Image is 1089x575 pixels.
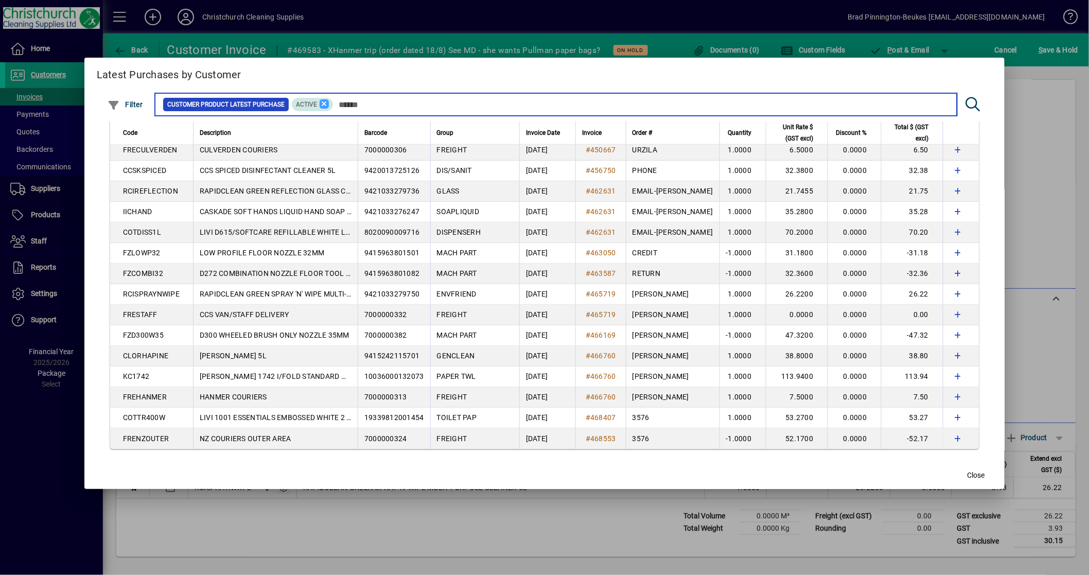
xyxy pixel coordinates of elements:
[959,466,992,485] button: Close
[364,372,424,380] span: 10036000132073
[828,346,881,367] td: 0.0000
[519,243,575,264] td: [DATE]
[364,290,419,298] span: 9421033279750
[590,372,616,380] span: 466760
[766,284,828,305] td: 26.2200
[828,428,881,449] td: 0.0000
[437,352,475,360] span: GENCLEAN
[626,243,719,264] td: CREDIT
[626,140,719,161] td: URZILA
[881,305,943,325] td: 0.00
[123,413,165,422] span: COTTR400W
[719,181,766,202] td: 1.0000
[582,350,620,361] a: #466760
[590,269,616,277] span: 463587
[200,269,367,277] span: D272 COMBINATION NOZZLE FLOOR TOOL 32MM
[828,140,881,161] td: 0.0000
[586,352,590,360] span: #
[726,127,761,138] div: Quantity
[364,352,419,360] span: 9415242115701
[437,166,472,175] span: DIS/SANIT
[364,166,419,175] span: 9420013725126
[437,127,514,138] div: Group
[200,413,481,422] span: LIVI 1001 ESSENTIALS EMBOSSED WHITE 2 PLY WRAPPED TOILET ROLLS 400S X 48
[105,95,146,114] button: Filter
[766,408,828,428] td: 53.2700
[590,393,616,401] span: 466760
[526,127,560,138] span: Invoice Date
[437,249,477,257] span: MACH PART
[586,228,590,236] span: #
[123,146,178,154] span: FRECULVERDEN
[590,166,616,175] span: 456750
[626,305,719,325] td: [PERSON_NAME]
[364,434,407,443] span: 7000000324
[719,202,766,222] td: 1.0000
[881,284,943,305] td: 26.22
[200,331,349,339] span: D300 WHEELED BRUSH ONLY NOZZLE 35MM
[123,352,169,360] span: CLORHAPINE
[123,269,163,277] span: FZCOMBI32
[364,127,387,138] span: Barcode
[519,305,575,325] td: [DATE]
[123,228,161,236] span: COTDISS1L
[364,146,407,154] span: 7000000306
[719,222,766,243] td: 1.0000
[834,127,876,138] div: Discount %
[719,243,766,264] td: -1.0000
[364,207,419,216] span: 9421033276247
[519,428,575,449] td: [DATE]
[586,434,590,443] span: #
[586,372,590,380] span: #
[582,144,620,155] a: #450667
[526,127,569,138] div: Invoice Date
[437,127,454,138] span: Group
[828,181,881,202] td: 0.0000
[626,367,719,387] td: [PERSON_NAME]
[828,202,881,222] td: 0.0000
[364,127,424,138] div: Barcode
[626,346,719,367] td: [PERSON_NAME]
[123,310,157,319] span: FRESTAFF
[123,127,187,138] div: Code
[881,264,943,284] td: -32.36
[888,121,938,144] div: Total $ (GST excl)
[586,413,590,422] span: #
[437,310,467,319] span: FREIGHT
[590,228,616,236] span: 462631
[519,408,575,428] td: [DATE]
[200,372,469,380] span: [PERSON_NAME] 1742 I/FOLD STANDARD WHITE 1 PLY PAPER TOWEL 250S X 16
[828,222,881,243] td: 0.0000
[364,331,407,339] span: 7000000382
[200,310,289,319] span: CCS VAN/STAFF DELIVERY
[519,367,575,387] td: [DATE]
[123,331,164,339] span: FZD300W35
[881,202,943,222] td: 35.28
[590,413,616,422] span: 468407
[586,207,590,216] span: #
[626,181,719,202] td: EMAIL-[PERSON_NAME]
[828,325,881,346] td: 0.0000
[586,290,590,298] span: #
[828,367,881,387] td: 0.0000
[582,268,620,279] a: #463587
[296,101,317,108] span: Active
[437,187,460,195] span: GLASS
[519,202,575,222] td: [DATE]
[123,207,152,216] span: IICHAND
[719,140,766,161] td: 1.0000
[582,206,620,217] a: #462631
[590,331,616,339] span: 466169
[766,181,828,202] td: 21.7455
[108,100,143,109] span: Filter
[200,127,231,138] span: Description
[437,372,476,380] span: PAPER TWL
[719,264,766,284] td: -1.0000
[582,288,620,300] a: #465719
[590,310,616,319] span: 465719
[828,284,881,305] td: 0.0000
[582,391,620,403] a: #466760
[582,127,620,138] div: Invoice
[828,305,881,325] td: 0.0000
[519,140,575,161] td: [DATE]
